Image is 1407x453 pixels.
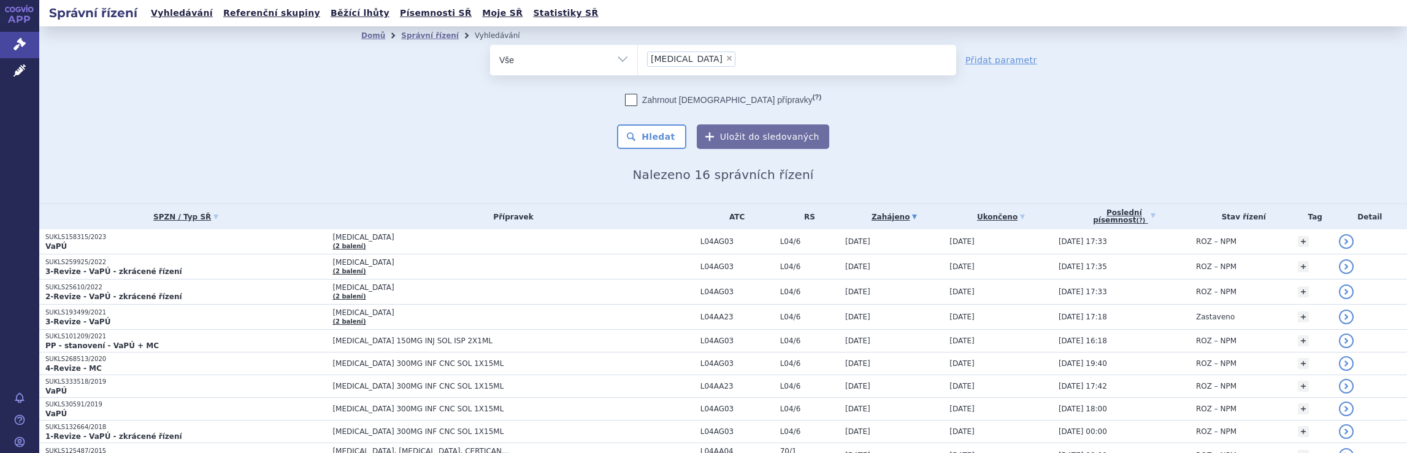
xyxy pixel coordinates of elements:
[1298,426,1309,437] a: +
[1339,402,1354,416] a: detail
[694,204,774,229] th: ATC
[1298,286,1309,297] a: +
[845,287,870,296] span: [DATE]
[1059,313,1107,321] span: [DATE] 17:18
[332,382,639,390] span: [MEDICAL_DATA] 300MG INF CNC SOL 1X15ML
[949,313,975,321] span: [DATE]
[1059,382,1107,390] span: [DATE] 17:42
[1196,237,1236,246] span: ROZ – NPM
[1136,217,1145,224] abbr: (?)
[949,237,975,246] span: [DATE]
[1196,359,1236,368] span: ROZ – NPM
[332,427,639,436] span: [MEDICAL_DATA] 300MG INF CNC SOL 1X15ML
[700,287,774,296] span: L04AG03
[1059,287,1107,296] span: [DATE] 17:33
[326,204,694,229] th: Přípravek
[1196,313,1235,321] span: Zastaveno
[949,382,975,390] span: [DATE]
[949,427,975,436] span: [DATE]
[332,308,639,317] span: [MEDICAL_DATA]
[697,124,829,149] button: Uložit do sledovaných
[1196,262,1236,271] span: ROZ – NPM
[949,287,975,296] span: [DATE]
[1339,234,1354,249] a: detail
[1059,359,1107,368] span: [DATE] 19:40
[39,4,147,21] h2: Správní řízení
[1339,259,1354,274] a: detail
[45,378,326,386] p: SUKLS333518/2019
[949,262,975,271] span: [DATE]
[332,318,366,325] a: (2 balení)
[1059,204,1190,229] a: Poslednípísemnost(?)
[332,405,639,413] span: [MEDICAL_DATA] 300MG INF CNC SOL 1X15ML
[45,432,182,441] strong: 1-Revize - VaPÚ - zkrácené řízení
[700,262,774,271] span: L04AG03
[45,318,110,326] strong: 3-Revize - VaPÚ
[780,237,839,246] span: L04/6
[774,204,839,229] th: RS
[700,237,774,246] span: L04AG03
[1339,379,1354,394] a: detail
[965,54,1037,66] a: Přidat parametr
[396,5,475,21] a: Písemnosti SŘ
[45,355,326,364] p: SUKLS268513/2020
[700,359,774,368] span: L04AG03
[1196,405,1236,413] span: ROZ – NPM
[617,124,686,149] button: Hledat
[45,387,67,395] strong: VaPÚ
[1190,204,1292,229] th: Stav řízení
[45,208,326,226] a: SPZN / Typ SŘ
[1298,381,1309,392] a: +
[780,405,839,413] span: L04/6
[45,400,326,409] p: SUKLS30591/2019
[949,208,1052,226] a: Ukončeno
[625,94,821,106] label: Zahrnout [DEMOGRAPHIC_DATA] přípravky
[632,167,813,182] span: Nalezeno 16 správních řízení
[1298,311,1309,322] a: +
[780,382,839,390] span: L04/6
[45,258,326,267] p: SUKLS259925/2022
[332,337,639,345] span: [MEDICAL_DATA] 150MG INJ SOL ISP 2X1ML
[845,382,870,390] span: [DATE]
[45,364,102,373] strong: 4-Revize - MC
[700,337,774,345] span: L04AG03
[780,313,839,321] span: L04/6
[949,359,975,368] span: [DATE]
[813,93,821,101] abbr: (?)
[45,308,326,317] p: SUKLS193499/2021
[1059,262,1107,271] span: [DATE] 17:35
[845,313,870,321] span: [DATE]
[780,427,839,436] span: L04/6
[780,359,839,368] span: L04/6
[845,359,870,368] span: [DATE]
[1196,427,1236,436] span: ROZ – NPM
[700,405,774,413] span: L04AG03
[949,405,975,413] span: [DATE]
[1298,236,1309,247] a: +
[478,5,526,21] a: Moje SŘ
[401,31,459,40] a: Správní řízení
[332,359,639,368] span: [MEDICAL_DATA] 300MG INF CNC SOL 1X15ML
[332,293,366,300] a: (2 balení)
[949,337,975,345] span: [DATE]
[1059,237,1107,246] span: [DATE] 17:33
[700,382,774,390] span: L04AA23
[700,313,774,321] span: L04AA23
[327,5,393,21] a: Běžící lhůty
[45,409,67,418] strong: VaPÚ
[845,208,943,226] a: Zahájeno
[45,341,159,350] strong: PP - stanovení - VaPÚ + MC
[220,5,324,21] a: Referenční skupiny
[1196,382,1236,390] span: ROZ – NPM
[1339,424,1354,439] a: detail
[739,51,746,66] input: [MEDICAL_DATA]
[651,55,723,63] span: [MEDICAL_DATA]
[147,5,217,21] a: Vyhledávání
[45,267,182,276] strong: 3-Revize - VaPÚ - zkrácené řízení
[845,237,870,246] span: [DATE]
[1339,284,1354,299] a: detail
[1298,403,1309,414] a: +
[1059,427,1107,436] span: [DATE] 00:00
[845,427,870,436] span: [DATE]
[1298,335,1309,346] a: +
